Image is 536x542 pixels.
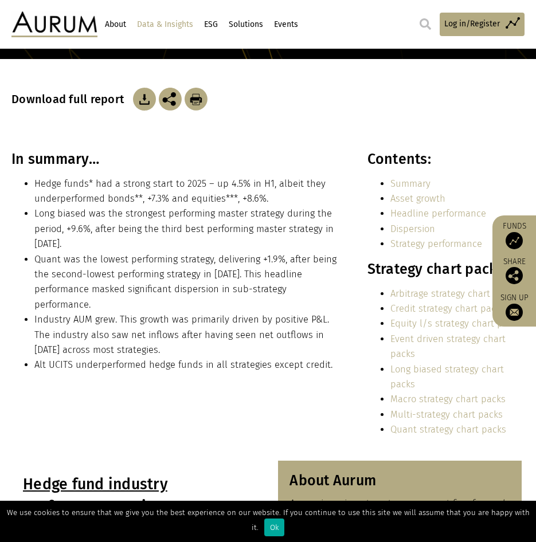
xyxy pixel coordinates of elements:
a: Equity l/s strategy chart packs [390,318,522,329]
a: Multi-strategy chart packs [390,409,503,420]
div: Share [498,258,530,284]
h3: Strategy chart packs [367,261,522,278]
a: Quant strategy chart packs [390,424,506,435]
img: search.svg [420,18,431,30]
a: ESG [202,15,219,34]
img: Sign up to our newsletter [506,304,523,321]
h3: About Aurum [289,472,510,489]
a: Credit strategy chart packs [390,303,505,314]
li: Alt UCITS underperformed hedge funds in all strategies except credit. [34,358,344,372]
a: About [103,15,127,34]
a: Log in/Register [440,13,525,36]
img: Aurum [11,11,97,37]
a: Headline performance [390,208,486,219]
img: Share this post [159,88,182,111]
img: Download Article [133,88,156,111]
a: Sign up [498,293,530,321]
a: Arbitrage strategy chart packs [390,288,518,299]
li: Long biased was the strongest performing master strategy during the period, +9.6%, after being th... [34,206,344,252]
li: Industry AUM grew. This growth was primarily driven by positive P&L. The industry also saw net in... [34,312,344,358]
img: Share this post [506,267,523,284]
a: Events [272,15,299,34]
u: Hedge fund industry performance review [23,475,167,516]
img: Access Funds [506,232,523,249]
a: Funds [498,221,530,249]
li: Quant was the lowest performing strategy, delivering +1.9%, after being the second-lowest perform... [34,252,344,313]
li: Hedge funds* had a strong start to 2025 – up 4.5% in H1, albeit they underperformed bonds**, +7.3... [34,176,344,207]
span: Log in/Register [444,18,500,30]
a: Strategy performance [390,238,482,249]
h3: Contents: [367,151,522,168]
a: Asset growth [390,193,445,204]
a: Long biased strategy chart packs [390,364,504,390]
a: Event driven strategy chart packs [390,333,506,359]
a: Dispersion [390,223,435,234]
h3: In summary… [11,151,344,168]
img: Download Article [185,88,208,111]
a: Data & Insights [135,15,194,34]
a: Summary [390,178,431,189]
div: Ok [264,519,284,536]
a: Macro strategy chart packs [390,394,506,404]
h3: Download full report [11,92,130,106]
a: Solutions [227,15,264,34]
